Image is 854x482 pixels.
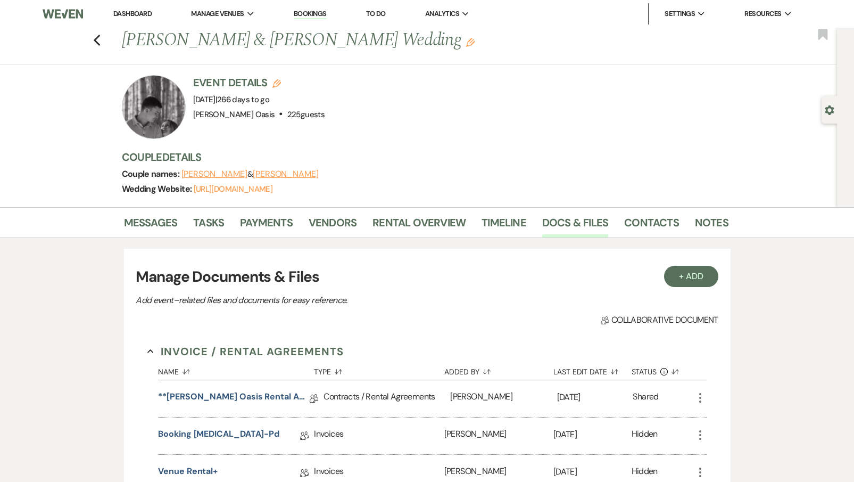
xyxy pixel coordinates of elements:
[181,170,247,178] button: [PERSON_NAME]
[124,214,178,238] a: Messages
[444,418,553,454] div: [PERSON_NAME]
[147,344,344,360] button: Invoice / Rental Agreements
[136,293,508,307] p: Add event–related files and documents for easy reference.
[158,390,310,407] a: **[PERSON_NAME] Oasis Rental Agreement**
[425,9,459,19] span: Analytics
[553,465,632,479] p: [DATE]
[542,214,608,238] a: Docs & Files
[632,368,657,375] span: Status
[158,360,314,380] button: Name
[633,390,658,407] div: Shared
[664,266,718,287] button: + Add
[113,9,152,18] a: Dashboard
[193,214,224,238] a: Tasks
[122,150,718,165] h3: Couple Details
[444,360,553,380] button: Added By
[158,428,279,444] a: Booking [MEDICAL_DATA]-pd
[557,390,633,404] p: [DATE]
[194,184,272,194] a: [URL][DOMAIN_NAME]
[632,465,658,481] div: Hidden
[158,465,218,481] a: Venue Rental+
[553,360,632,380] button: Last Edit Date
[181,169,319,179] span: &
[43,3,83,25] img: Weven Logo
[122,168,181,179] span: Couple names:
[193,109,275,120] span: [PERSON_NAME] Oasis
[287,109,325,120] span: 225 guests
[366,9,386,18] a: To Do
[665,9,695,19] span: Settings
[632,428,658,444] div: Hidden
[215,94,269,105] span: |
[253,170,319,178] button: [PERSON_NAME]
[136,266,718,288] h3: Manage Documents & Files
[314,418,444,454] div: Invoices
[632,360,694,380] button: Status
[294,9,327,19] a: Bookings
[314,360,444,380] button: Type
[466,37,475,47] button: Edit
[553,428,632,442] p: [DATE]
[122,183,194,194] span: Wedding Website:
[695,214,728,238] a: Notes
[324,380,450,417] div: Contracts / Rental Agreements
[193,94,270,105] span: [DATE]
[122,28,599,53] h1: [PERSON_NAME] & [PERSON_NAME] Wedding
[217,94,269,105] span: 266 days to go
[744,9,781,19] span: Resources
[825,104,834,115] button: Open lead details
[193,75,325,90] h3: Event Details
[482,214,526,238] a: Timeline
[191,9,244,19] span: Manage Venues
[601,314,718,326] span: Collaborative document
[624,214,679,238] a: Contacts
[240,214,293,238] a: Payments
[309,214,356,238] a: Vendors
[372,214,466,238] a: Rental Overview
[450,380,557,417] div: [PERSON_NAME]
